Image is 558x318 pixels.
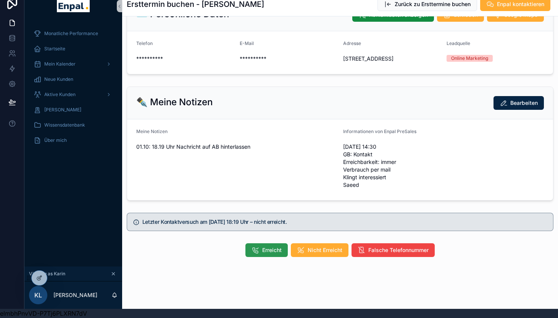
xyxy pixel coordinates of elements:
[29,57,118,71] a: Mein Kalender
[136,128,168,134] span: Meine Notizen
[44,31,98,37] span: Monatliche Performance
[29,103,118,117] a: [PERSON_NAME]
[29,42,118,56] a: Startseite
[368,246,429,254] span: Falsche Telefonnummer
[44,122,85,128] span: Wissensdatenbank
[34,291,42,300] span: KL
[136,143,337,151] span: 01.10: 18.19 Uhr Nachricht auf AB hinterlassen
[44,61,76,67] span: Mein Kalender
[29,27,118,40] a: Monatliche Performance
[308,246,342,254] span: Nicht Erreicht
[493,96,544,110] button: Bearbeiten
[245,243,288,257] button: Erreicht
[142,219,547,225] h5: Letzter Kontaktversuch am 1.10.2025 18:19 Uhr – nicht erreicht.
[29,118,118,132] a: Wissensdatenbank
[343,128,416,134] span: Informationen von Enpal PreSales
[29,88,118,101] a: Aktive Kunden
[343,55,440,63] span: [STREET_ADDRESS]
[53,291,97,299] p: [PERSON_NAME]
[44,46,65,52] span: Startseite
[510,99,538,107] span: Bearbeiten
[451,55,488,62] div: Online Marketing
[29,133,118,147] a: Über mich
[352,243,435,257] button: Falsche Telefonnummer
[291,243,348,257] button: Nicht Erreicht
[29,72,118,86] a: Neue Kunden
[343,40,361,46] span: Adresse
[24,21,122,157] div: scrollable content
[343,143,544,189] span: [DATE] 14:30 GB: Kontakt Erreichbarkeit: immer Verbrauch per mail Klingt interessiert Saeed
[136,96,213,108] h2: ✒️ Meine Notizen
[44,92,76,98] span: Aktive Kunden
[44,76,73,82] span: Neue Kunden
[44,137,67,143] span: Über mich
[44,107,81,113] span: [PERSON_NAME]
[447,40,470,46] span: Leadquelle
[240,40,254,46] span: E-Mail
[262,246,282,254] span: Erreicht
[136,40,153,46] span: Telefon
[395,0,471,8] span: Zurück zu Ersttermine buchen
[497,0,544,8] span: Enpal kontaktieren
